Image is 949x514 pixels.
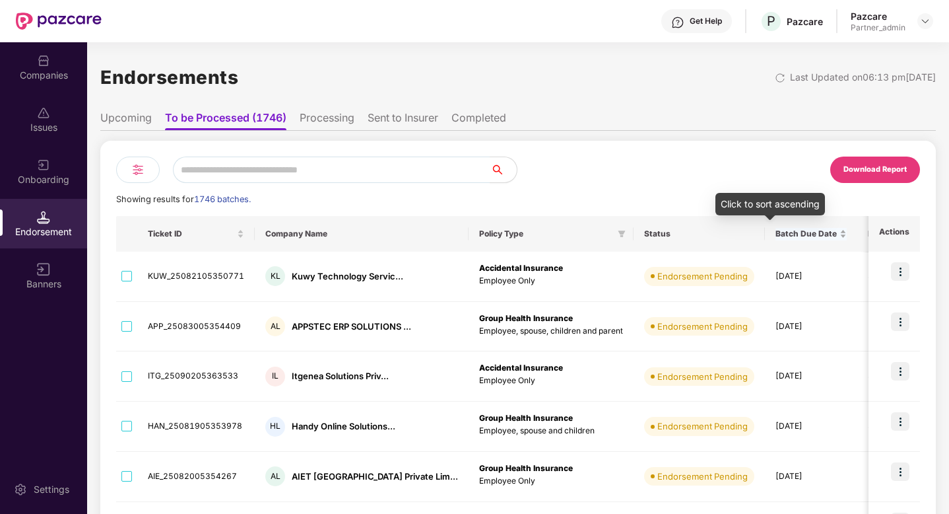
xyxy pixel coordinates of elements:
[775,73,785,83] img: svg+xml;base64,PHN2ZyBpZD0iUmVsb2FkLTMyeDMyIiB4bWxucz0iaHR0cDovL3d3dy53My5vcmcvMjAwMC9zdmciIHdpZH...
[657,370,748,383] div: Endorsement Pending
[265,367,285,386] div: IL
[165,111,286,130] li: To be Processed (1746)
[851,22,905,33] div: Partner_admin
[194,194,251,204] span: 1746 batches.
[765,302,857,352] td: [DATE]
[37,263,50,276] img: svg+xml;base64,PHN2ZyB3aWR0aD0iMTYiIGhlaWdodD0iMTYiIHZpZXdCb3g9IjAgMCAxNiAxNiIgZmlsbD0ibm9uZSIgeG...
[671,16,684,29] img: svg+xml;base64,PHN2ZyBpZD0iSGVscC0zMngzMiIgeG1sbnM9Imh0dHA6Ly93d3cudzMub3JnLzIwMDAvc3ZnIiB3aWR0aD...
[790,70,936,85] div: Last Updated on 06:13 pm[DATE]
[137,252,255,302] td: KUW_25082105350771
[891,462,909,481] img: icon
[255,216,469,252] th: Company Name
[137,216,255,252] th: Ticket ID
[634,216,765,252] th: Status
[920,16,931,26] img: svg+xml;base64,PHN2ZyBpZD0iRHJvcGRvd24tMzJ4MzIiIHhtbG5zPSJodHRwOi8vd3d3LnczLm9yZy8yMDAwL3N2ZyIgd2...
[775,229,837,239] span: Batch Due Date
[490,157,517,183] button: search
[100,111,152,130] li: Upcoming
[137,351,255,402] td: ITG_25090205363533
[37,211,50,224] img: svg+xml;base64,PHN2ZyB3aWR0aD0iMTQuNSIgaGVpZ2h0PSIxNC41IiB2aWV3Qm94PSIwIDAgMTYgMTYiIGZpbGw9Im5vbm...
[292,270,403,283] div: Kuwy Technology Servic...
[857,216,925,252] th: No. Of Lives
[891,362,909,381] img: icon
[30,483,73,496] div: Settings
[148,229,234,239] span: Ticket ID
[451,111,506,130] li: Completed
[843,164,907,176] div: Download Report
[765,452,857,502] td: [DATE]
[265,266,285,286] div: KL
[868,270,914,283] div: 39
[657,420,748,433] div: Endorsement Pending
[292,370,389,383] div: Itgenea Solutions Priv...
[479,413,573,423] b: Group Health Insurance
[137,302,255,352] td: APP_25083005354409
[137,452,255,502] td: AIE_25082005354267
[657,470,748,483] div: Endorsement Pending
[14,483,27,496] img: svg+xml;base64,PHN2ZyBpZD0iU2V0dGluZy0yMHgyMCIgeG1sbnM9Imh0dHA6Ly93d3cudzMub3JnLzIwMDAvc3ZnIiB3aW...
[891,312,909,331] img: icon
[891,412,909,431] img: icon
[265,316,285,336] div: AL
[765,252,857,302] td: [DATE]
[479,263,563,273] b: Accidental Insurance
[479,475,623,488] p: Employee Only
[615,226,628,242] span: filter
[37,159,50,172] img: svg+xml;base64,PHN2ZyB3aWR0aD0iMjAiIGhlaWdodD0iMjAiIHZpZXdCb3g9IjAgMCAyMCAyMCIgZmlsbD0ibm9uZSIgeG...
[265,466,285,486] div: AL
[479,229,612,239] span: Policy Type
[765,402,857,452] td: [DATE]
[891,262,909,281] img: icon
[265,417,285,437] div: HL
[657,270,748,283] div: Endorsement Pending
[490,165,517,175] span: search
[292,470,458,483] div: AIET [GEOGRAPHIC_DATA] Private Lim...
[116,194,251,204] span: Showing results for
[618,230,626,238] span: filter
[868,420,914,433] div: 36
[479,425,623,437] p: Employee, spouse and children
[479,463,573,473] b: Group Health Insurance
[868,470,914,483] div: 5
[292,320,411,333] div: APPSTEC ERP SOLUTIONS ...
[715,193,825,215] div: Click to sort ascending
[100,63,238,92] h1: Endorsements
[37,54,50,67] img: svg+xml;base64,PHN2ZyBpZD0iQ29tcGFuaWVzIiB4bWxucz0iaHR0cDovL3d3dy53My5vcmcvMjAwMC9zdmciIHdpZHRoPS...
[137,402,255,452] td: HAN_25081905353978
[765,351,857,402] td: [DATE]
[868,320,914,333] div: 1
[851,10,905,22] div: Pazcare
[690,16,722,26] div: Get Help
[292,420,395,433] div: Handy Online Solutions...
[37,106,50,120] img: svg+xml;base64,PHN2ZyBpZD0iSXNzdWVzX2Rpc2FibGVkIiB4bWxucz0iaHR0cDovL3d3dy53My5vcmcvMjAwMC9zdmciIH...
[130,162,146,178] img: svg+xml;base64,PHN2ZyB4bWxucz0iaHR0cDovL3d3dy53My5vcmcvMjAwMC9zdmciIHdpZHRoPSIyNCIgaGVpZ2h0PSIyNC...
[16,13,102,30] img: New Pazcare Logo
[479,363,563,373] b: Accidental Insurance
[479,375,623,387] p: Employee Only
[657,320,748,333] div: Endorsement Pending
[368,111,438,130] li: Sent to Insurer
[868,216,920,252] th: Actions
[479,275,623,287] p: Employee Only
[767,13,775,29] span: P
[479,325,623,338] p: Employee, spouse, children and parent
[300,111,354,130] li: Processing
[479,313,573,323] b: Group Health Insurance
[765,216,857,252] th: Batch Due Date
[787,15,823,28] div: Pazcare
[868,370,914,383] div: 3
